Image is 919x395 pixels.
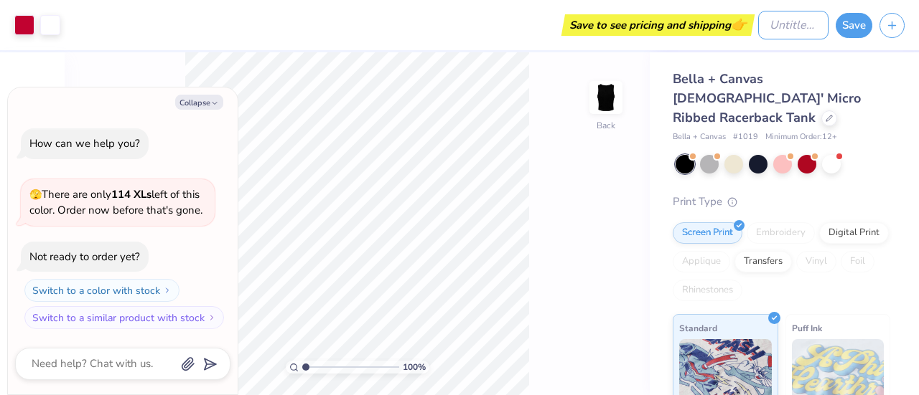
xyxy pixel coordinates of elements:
img: Switch to a color with stock [163,286,172,295]
div: Rhinestones [673,280,742,301]
div: Embroidery [747,222,815,244]
input: Untitled Design [758,11,829,39]
strong: 114 XLs [111,187,151,201]
span: 100 % [403,361,426,373]
div: Save to see pricing and shipping [565,14,751,36]
span: # 1019 [733,131,758,143]
button: Save [836,13,872,38]
button: Switch to a color with stock [24,279,179,302]
div: Foil [841,251,874,272]
span: Puff Ink [792,320,822,335]
span: 🫣 [29,188,42,201]
div: Not ready to order yet? [29,249,140,264]
span: Bella + Canvas [673,131,726,143]
span: Bella + Canvas [DEMOGRAPHIC_DATA]' Micro Ribbed Racerback Tank [673,70,861,126]
div: Screen Print [673,222,742,244]
span: Standard [679,320,717,335]
div: Print Type [673,194,890,210]
div: Digital Print [819,222,889,244]
div: Back [597,119,615,132]
button: Collapse [175,95,223,110]
div: Transfers [734,251,792,272]
img: Switch to a similar product with stock [207,313,216,322]
img: Back [592,83,620,112]
button: Switch to a similar product with stock [24,306,224,329]
div: Vinyl [796,251,836,272]
span: There are only left of this color. Order now before that's gone. [29,187,202,218]
div: How can we help you? [29,136,140,151]
span: 👉 [731,16,747,33]
span: Minimum Order: 12 + [765,131,837,143]
div: Applique [673,251,730,272]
